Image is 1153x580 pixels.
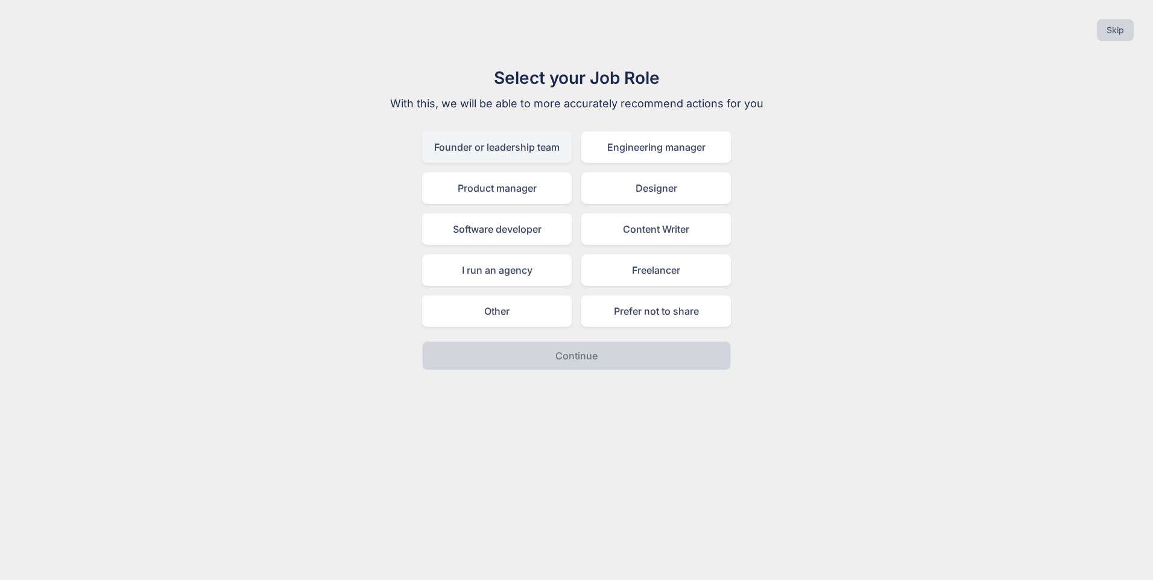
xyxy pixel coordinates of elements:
[581,172,731,204] div: Designer
[581,131,731,163] div: Engineering manager
[422,254,572,286] div: I run an agency
[581,213,731,245] div: Content Writer
[374,95,779,112] p: With this, we will be able to more accurately recommend actions for you
[422,295,572,327] div: Other
[581,295,731,327] div: Prefer not to share
[1097,19,1134,41] button: Skip
[422,172,572,204] div: Product manager
[422,341,731,370] button: Continue
[374,65,779,90] h1: Select your Job Role
[581,254,731,286] div: Freelancer
[422,131,572,163] div: Founder or leadership team
[422,213,572,245] div: Software developer
[555,348,598,363] p: Continue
